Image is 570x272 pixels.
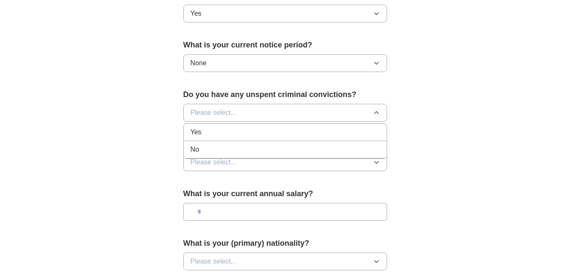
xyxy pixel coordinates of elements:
label: Do you have any unspent criminal convictions? [183,89,387,100]
button: None [183,54,387,72]
label: What is your current annual salary? [183,188,387,200]
span: No [191,144,199,155]
span: Yes [191,127,202,137]
span: Yes [191,8,202,19]
button: Please select... [183,253,387,270]
span: None [191,58,207,68]
span: Please select... [191,108,237,118]
span: Please select... [191,256,237,266]
span: Please select... [191,157,237,167]
button: Please select... [183,153,387,171]
label: What is your current notice period? [183,39,387,51]
label: What is your (primary) nationality? [183,238,387,249]
button: Yes [183,5,387,22]
button: Please select... [183,104,387,122]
